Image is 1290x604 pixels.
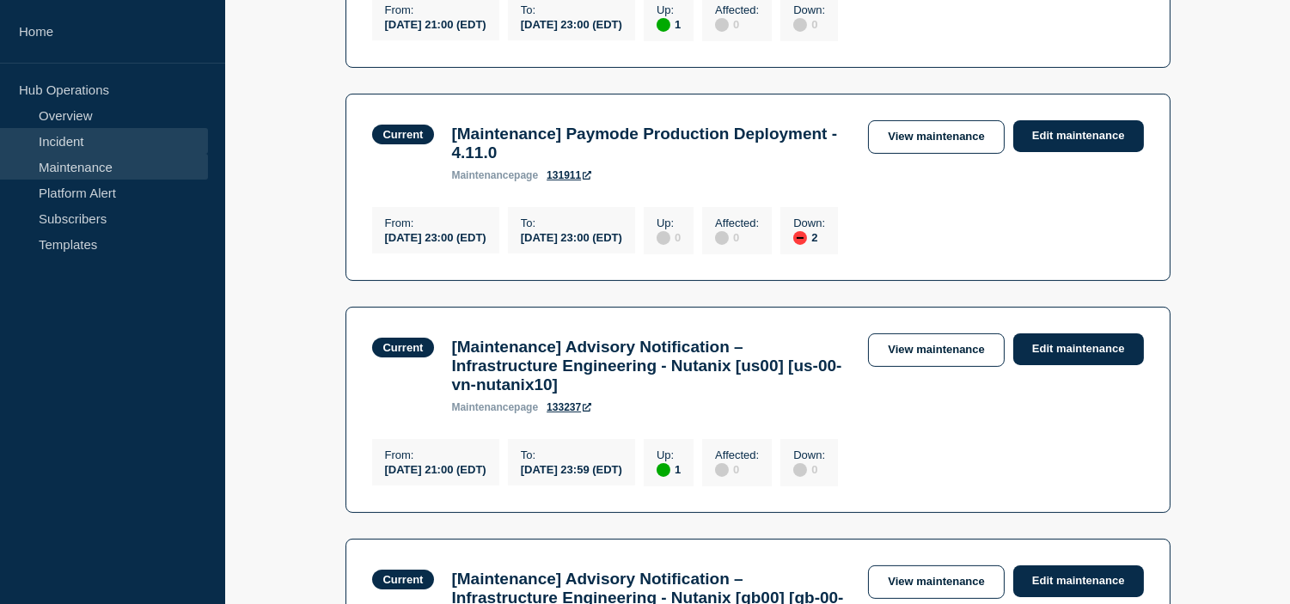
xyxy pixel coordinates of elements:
a: Edit maintenance [1013,120,1144,152]
div: [DATE] 23:59 (EDT) [521,461,622,476]
div: disabled [657,231,670,245]
div: 0 [793,16,825,32]
div: [DATE] 21:00 (EDT) [385,16,486,31]
p: From : [385,217,486,229]
div: 0 [657,229,681,245]
h3: [Maintenance] Paymode Production Deployment - 4.11.0 [451,125,851,162]
p: page [451,169,538,181]
div: disabled [793,463,807,477]
div: Current [383,341,424,354]
a: View maintenance [868,565,1004,599]
div: Current [383,573,424,586]
a: 131911 [547,169,591,181]
p: Affected : [715,217,759,229]
div: [DATE] 23:00 (EDT) [521,229,622,244]
div: [DATE] 23:00 (EDT) [385,229,486,244]
div: disabled [793,18,807,32]
p: To : [521,3,622,16]
a: View maintenance [868,120,1004,154]
a: Edit maintenance [1013,565,1144,597]
div: disabled [715,463,729,477]
p: Down : [793,448,825,461]
a: 133237 [547,401,591,413]
div: up [657,18,670,32]
p: Up : [657,217,681,229]
p: page [451,401,538,413]
div: 0 [793,461,825,477]
div: 1 [657,16,681,32]
div: [DATE] 21:00 (EDT) [385,461,486,476]
p: Affected : [715,448,759,461]
div: 0 [715,461,759,477]
p: Affected : [715,3,759,16]
div: 0 [715,16,759,32]
div: disabled [715,231,729,245]
div: disabled [715,18,729,32]
p: From : [385,3,486,16]
p: Down : [793,3,825,16]
div: down [793,231,807,245]
span: maintenance [451,169,514,181]
div: 2 [793,229,825,245]
p: To : [521,448,622,461]
p: Up : [657,448,681,461]
p: Down : [793,217,825,229]
p: To : [521,217,622,229]
p: Up : [657,3,681,16]
p: From : [385,448,486,461]
div: up [657,463,670,477]
div: 1 [657,461,681,477]
div: 0 [715,229,759,245]
div: [DATE] 23:00 (EDT) [521,16,622,31]
div: Current [383,128,424,141]
a: Edit maintenance [1013,333,1144,365]
a: View maintenance [868,333,1004,367]
span: maintenance [451,401,514,413]
h3: [Maintenance] Advisory Notification – Infrastructure Engineering - Nutanix [us00] [us-00-vn-nutan... [451,338,851,394]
